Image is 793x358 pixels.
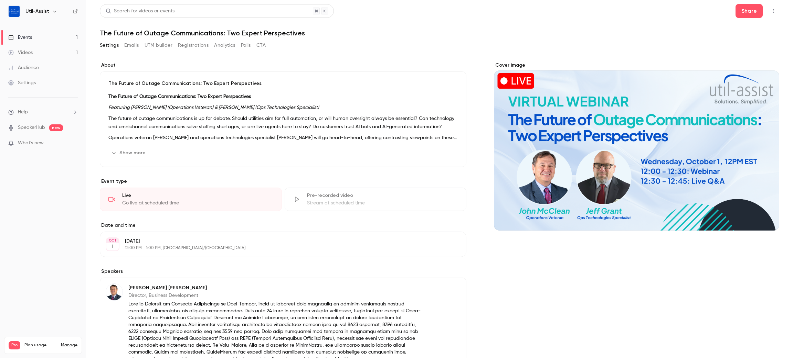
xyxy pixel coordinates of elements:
p: [PERSON_NAME] [PERSON_NAME] [128,284,422,291]
span: Help [18,109,28,116]
label: Speakers [100,268,466,275]
img: John McClean [106,284,123,300]
strong: The Future of Outage Communications: Two Expert Perspectives [108,94,251,99]
button: Emails [124,40,139,51]
li: help-dropdown-opener [8,109,78,116]
div: Stream at scheduled time [307,200,458,206]
button: Show more [108,147,150,158]
button: Registrations [178,40,209,51]
p: Director, Business Development [128,292,422,299]
p: 1 [112,243,114,250]
button: CTA [256,40,266,51]
em: Featuring [PERSON_NAME] (Operations Veteran) & [PERSON_NAME] (Ops Technologies Specialist) [108,105,319,110]
div: Live [122,192,273,199]
h6: Util-Assist [25,8,49,15]
a: Manage [61,343,77,348]
button: Analytics [214,40,235,51]
div: Audience [8,64,39,71]
p: The future of outage communications is up for debate. Should utilities aim for full automation, o... [108,114,458,131]
label: Date and time [100,222,466,229]
label: About [100,62,466,69]
button: Polls [241,40,251,51]
p: Event type [100,178,466,185]
div: Pre-recorded videoStream at scheduled time [285,188,467,211]
p: [DATE] [125,238,430,245]
p: The Future of Outage Communications: Two Expert Perspectives [108,80,458,87]
a: SpeakerHub [18,124,45,131]
label: Cover image [494,62,779,69]
img: Util-Assist [9,6,20,17]
div: Go live at scheduled time [122,200,273,206]
span: What's new [18,139,44,147]
button: Settings [100,40,119,51]
span: Pro [9,341,20,349]
span: Plan usage [24,343,57,348]
div: OCT [106,238,119,243]
section: Cover image [494,62,779,231]
p: Operations veteran [PERSON_NAME] and operations technologies specialist [PERSON_NAME] will go hea... [108,134,458,142]
div: Search for videos or events [106,8,175,15]
button: Share [736,4,763,18]
span: new [49,124,63,131]
div: Videos [8,49,33,56]
h1: The Future of Outage Communications: Two Expert Perspectives [100,29,779,37]
div: LiveGo live at scheduled time [100,188,282,211]
div: Events [8,34,32,41]
p: 12:00 PM - 1:00 PM, [GEOGRAPHIC_DATA]/[GEOGRAPHIC_DATA] [125,245,430,251]
button: UTM builder [145,40,172,51]
div: Pre-recorded video [307,192,458,199]
div: Settings [8,79,36,86]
